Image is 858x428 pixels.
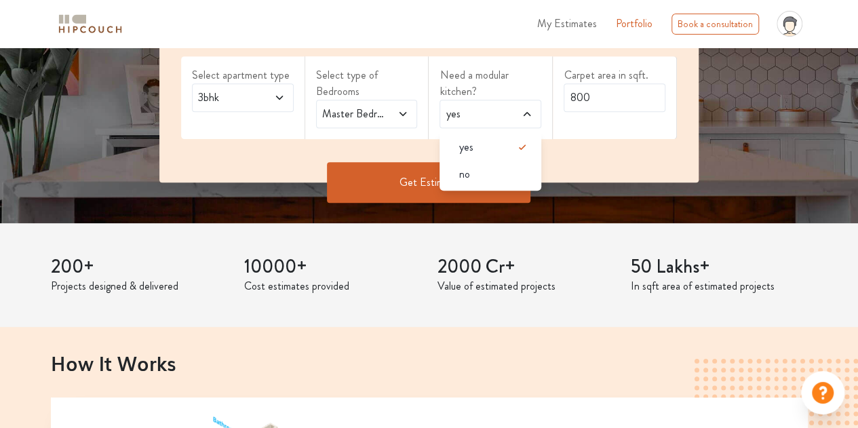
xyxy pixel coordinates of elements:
h2: How It Works [51,351,808,374]
span: yes [459,139,473,155]
span: 3bhk [195,90,262,106]
label: Select apartment type [192,67,294,83]
span: yes [443,106,510,122]
span: My Estimates [537,16,597,31]
span: Master Bedroom,Guest,Kids Bedroom [319,106,387,122]
label: Carpet area in sqft. [564,67,665,83]
h3: 10000+ [244,256,421,279]
span: logo-horizontal.svg [56,9,124,39]
p: Cost estimates provided [244,278,421,294]
h3: 2000 Cr+ [437,256,615,279]
span: no [459,166,469,182]
label: Select type of Bedrooms [316,67,418,100]
input: Enter area sqft [564,83,665,112]
h3: 50 Lakhs+ [631,256,808,279]
label: Need a modular kitchen? [440,67,541,100]
img: logo-horizontal.svg [56,12,124,36]
p: Projects designed & delivered [51,278,228,294]
div: Book a consultation [671,14,759,35]
p: In sqft area of estimated projects [631,278,808,294]
button: Get Estimate [327,162,530,203]
a: Portfolio [616,16,652,32]
h3: 200+ [51,256,228,279]
p: Value of estimated projects [437,278,615,294]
